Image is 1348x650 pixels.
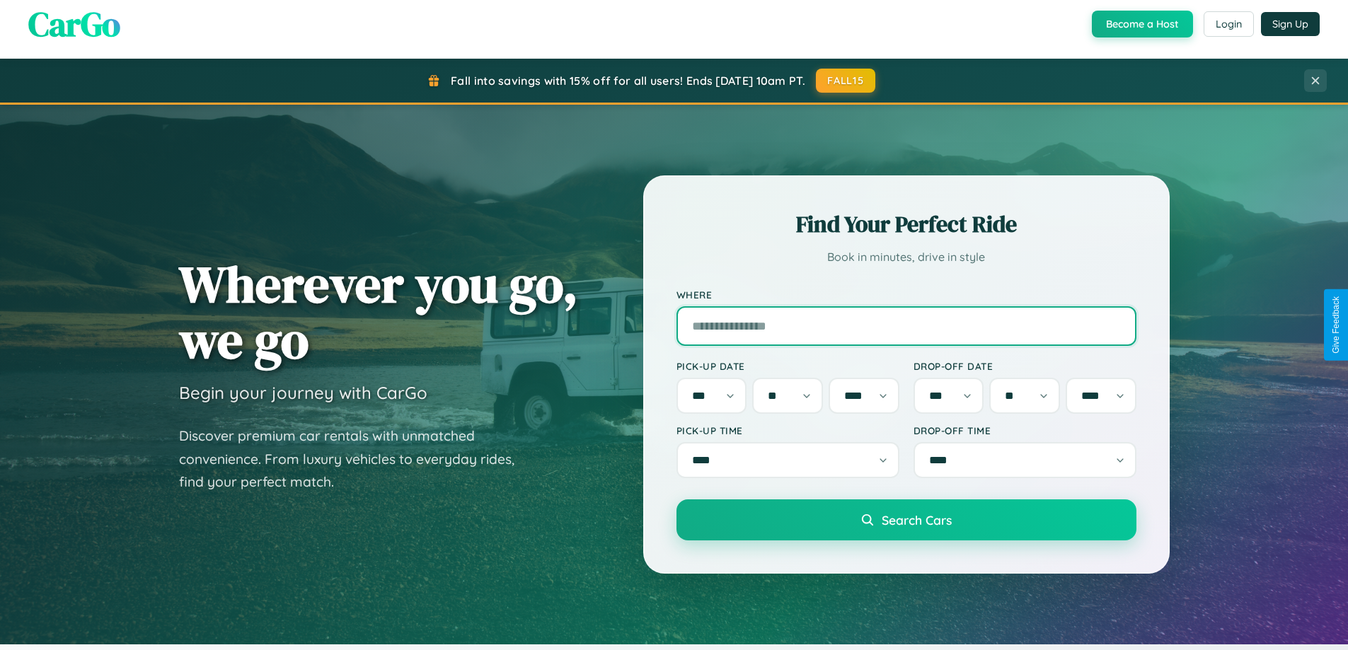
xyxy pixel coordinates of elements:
label: Drop-off Time [914,424,1136,436]
label: Where [676,289,1136,301]
p: Book in minutes, drive in style [676,247,1136,267]
span: Search Cars [882,512,952,528]
button: Become a Host [1092,11,1193,37]
span: CarGo [28,1,120,47]
div: Give Feedback [1331,296,1341,354]
label: Drop-off Date [914,360,1136,372]
h2: Find Your Perfect Ride [676,209,1136,240]
span: Fall into savings with 15% off for all users! Ends [DATE] 10am PT. [451,74,805,88]
label: Pick-up Time [676,424,899,436]
h3: Begin your journey with CarGo [179,382,427,403]
p: Discover premium car rentals with unmatched convenience. From luxury vehicles to everyday rides, ... [179,424,533,494]
label: Pick-up Date [676,360,899,372]
button: Login [1204,11,1254,37]
h1: Wherever you go, we go [179,256,578,368]
button: FALL15 [816,69,875,93]
button: Sign Up [1261,12,1320,36]
button: Search Cars [676,499,1136,540]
